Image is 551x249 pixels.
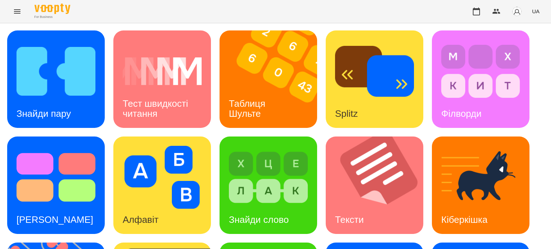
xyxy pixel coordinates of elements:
[220,137,317,234] a: Знайди словоЗнайди слово
[532,8,540,15] span: UA
[220,30,317,128] a: Таблиця ШультеТаблиця Шульте
[17,40,95,103] img: Знайди пару
[441,214,488,225] h3: Кіберкішка
[34,15,70,19] span: For Business
[7,30,105,128] a: Знайди паруЗнайди пару
[229,146,308,209] img: Знайди слово
[335,40,414,103] img: Splitz
[123,146,202,209] img: Алфавіт
[9,3,26,20] button: Menu
[17,108,71,119] h3: Знайди пару
[529,5,542,18] button: UA
[17,146,95,209] img: Тест Струпа
[123,40,202,103] img: Тест швидкості читання
[326,137,432,234] img: Тексти
[441,40,520,103] img: Філворди
[335,214,364,225] h3: Тексти
[441,146,520,209] img: Кіберкішка
[326,137,423,234] a: ТекстиТексти
[229,214,289,225] h3: Знайди слово
[432,137,529,234] a: КіберкішкаКіберкішка
[17,214,93,225] h3: [PERSON_NAME]
[326,30,423,128] a: SplitzSplitz
[113,137,211,234] a: АлфавітАлфавіт
[123,98,190,119] h3: Тест швидкості читання
[220,30,326,128] img: Таблиця Шульте
[7,137,105,234] a: Тест Струпа[PERSON_NAME]
[113,30,211,128] a: Тест швидкості читанняТест швидкості читання
[335,108,358,119] h3: Splitz
[123,214,159,225] h3: Алфавіт
[432,30,529,128] a: ФілвордиФілворди
[34,4,70,14] img: Voopty Logo
[512,6,522,16] img: avatar_s.png
[229,98,268,119] h3: Таблиця Шульте
[441,108,481,119] h3: Філворди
